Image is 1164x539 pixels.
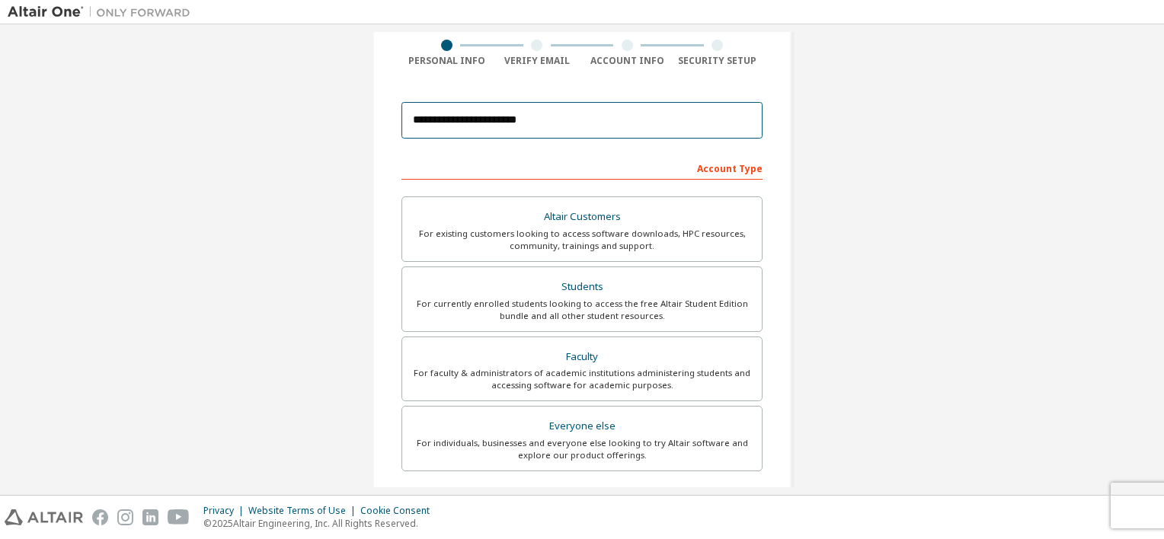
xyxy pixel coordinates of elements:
div: Students [411,276,753,298]
div: Personal Info [401,55,492,67]
div: Cookie Consent [360,505,439,517]
div: Security Setup [673,55,763,67]
div: Verify Email [492,55,583,67]
div: For faculty & administrators of academic institutions administering students and accessing softwa... [411,367,753,391]
div: For currently enrolled students looking to access the free Altair Student Edition bundle and all ... [411,298,753,322]
div: Website Terms of Use [248,505,360,517]
div: Account Info [582,55,673,67]
img: facebook.svg [92,509,108,525]
div: Everyone else [411,416,753,437]
img: altair_logo.svg [5,509,83,525]
img: linkedin.svg [142,509,158,525]
div: For existing customers looking to access software downloads, HPC resources, community, trainings ... [411,228,753,252]
p: © 2025 Altair Engineering, Inc. All Rights Reserved. [203,517,439,530]
div: Account Type [401,155,763,180]
img: youtube.svg [168,509,190,525]
div: For individuals, businesses and everyone else looking to try Altair software and explore our prod... [411,437,753,461]
img: Altair One [8,5,198,20]
div: Faculty [411,346,753,368]
div: Privacy [203,505,248,517]
div: Altair Customers [411,206,753,228]
img: instagram.svg [117,509,133,525]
